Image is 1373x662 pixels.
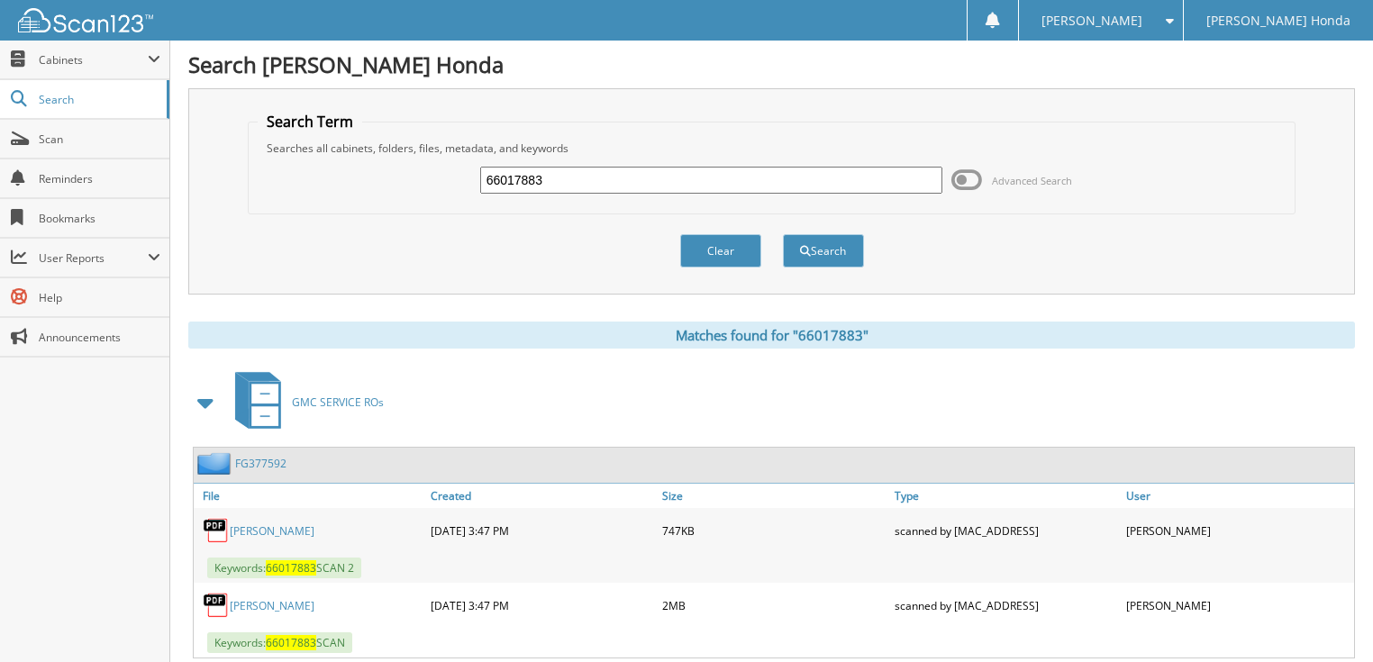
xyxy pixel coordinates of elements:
a: [PERSON_NAME] [230,598,314,613]
img: PDF.png [203,517,230,544]
a: [PERSON_NAME] [230,523,314,539]
div: [DATE] 3:47 PM [426,512,659,549]
span: 66017883 [266,635,316,650]
span: Bookmarks [39,211,160,226]
a: User [1122,484,1354,508]
a: FG377592 [235,456,286,471]
a: Type [890,484,1123,508]
div: [PERSON_NAME] [1122,512,1354,549]
iframe: Chat Widget [1283,576,1373,662]
span: User Reports [39,250,148,266]
span: Help [39,290,160,305]
img: PDF.png [203,592,230,619]
div: Matches found for "66017883" [188,322,1355,349]
span: Cabinets [39,52,148,68]
a: File [194,484,426,508]
span: [PERSON_NAME] Honda [1206,15,1350,26]
a: Size [658,484,890,508]
span: Reminders [39,171,160,186]
div: Searches all cabinets, folders, files, metadata, and keywords [258,141,1287,156]
legend: Search Term [258,112,362,131]
span: Search [39,92,158,107]
div: 2MB [658,587,890,623]
span: Keywords: SCAN 2 [207,558,361,578]
button: Search [783,234,864,268]
div: [PERSON_NAME] [1122,587,1354,623]
div: scanned by [MAC_ADDRESS] [890,587,1123,623]
a: GMC SERVICE ROs [224,367,384,438]
span: Announcements [39,330,160,345]
span: [PERSON_NAME] [1041,15,1142,26]
span: Keywords: SCAN [207,632,352,653]
a: Created [426,484,659,508]
div: [DATE] 3:47 PM [426,587,659,623]
div: 747KB [658,512,890,549]
div: scanned by [MAC_ADDRESS] [890,512,1123,549]
img: folder2.png [197,452,235,475]
span: 66017883 [266,560,316,576]
h1: Search [PERSON_NAME] Honda [188,50,1355,79]
img: scan123-logo-white.svg [18,8,153,32]
span: Advanced Search [992,174,1072,187]
span: Scan [39,131,160,147]
span: GMC SERVICE ROs [292,394,384,410]
button: Clear [680,234,761,268]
